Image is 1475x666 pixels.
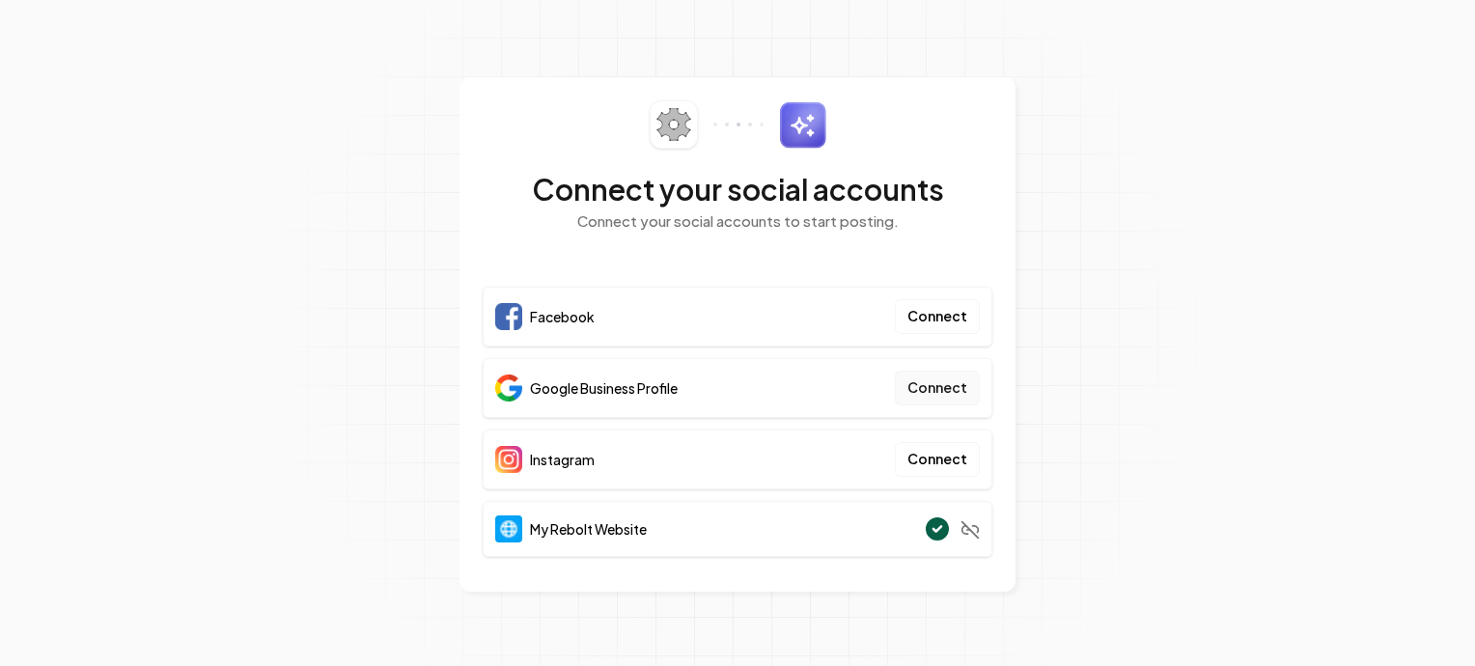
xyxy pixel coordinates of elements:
button: Connect [895,371,980,405]
button: Connect [895,299,980,334]
span: Instagram [530,450,595,469]
img: Instagram [495,446,522,473]
h2: Connect your social accounts [483,172,992,207]
img: Google [495,375,522,402]
span: Google Business Profile [530,378,678,398]
span: Facebook [530,307,595,326]
img: Website [495,515,522,542]
img: sparkles.svg [779,101,826,149]
span: My Rebolt Website [530,519,647,539]
img: Facebook [495,303,522,330]
p: Connect your social accounts to start posting. [483,210,992,233]
img: connector-dots.svg [713,123,764,126]
button: Connect [895,442,980,477]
